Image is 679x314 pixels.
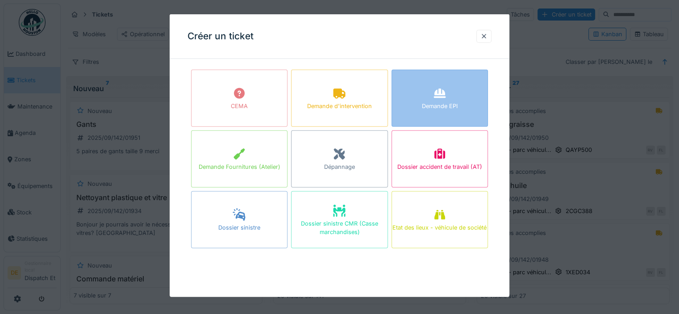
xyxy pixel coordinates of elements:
div: CEMA [231,102,248,110]
div: Dossier accident de travail (AT) [397,163,482,171]
div: Demande Fournitures (Atelier) [199,163,280,171]
div: Dossier sinistre [218,223,260,232]
div: Demande d'intervention [307,102,372,110]
div: Dépannage [324,163,355,171]
div: Etat des lieux - véhicule de société [392,223,487,232]
h3: Créer un ticket [187,31,254,42]
div: Dossier sinistre CMR (Casse marchandises) [292,219,387,236]
div: Demande EPI [422,102,458,110]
